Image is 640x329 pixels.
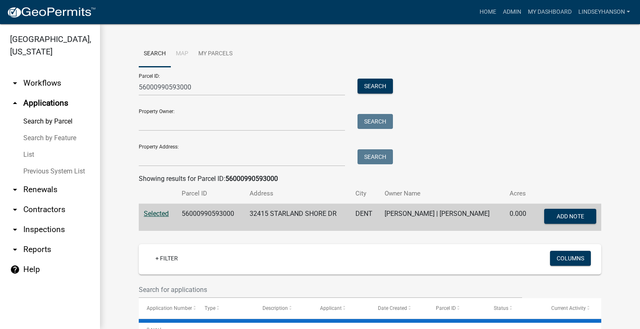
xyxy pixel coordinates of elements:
span: Parcel ID [436,305,456,311]
datatable-header-cell: Description [255,298,312,318]
th: Parcel ID [177,184,245,203]
button: Search [357,149,393,164]
td: 0.000 [505,204,534,231]
th: City [350,184,380,203]
strong: 56000990593000 [225,175,278,183]
td: 56000990593000 [177,204,245,231]
a: My Parcels [193,41,237,67]
td: [PERSON_NAME] | [PERSON_NAME] [380,204,505,231]
th: Acres [505,184,534,203]
span: Current Activity [551,305,586,311]
a: Selected [144,210,169,218]
datatable-header-cell: Status [486,298,544,318]
span: Description [262,305,288,311]
a: Admin [500,4,525,20]
button: Add Note [544,209,596,224]
datatable-header-cell: Current Activity [543,298,601,318]
span: Application Number [147,305,192,311]
button: Columns [550,251,591,266]
input: Search for applications [139,281,522,298]
datatable-header-cell: Applicant [312,298,370,318]
a: Home [476,4,500,20]
span: Type [205,305,215,311]
button: Search [357,114,393,129]
td: DENT [350,204,380,231]
td: 32415 STARLAND SHORE DR [245,204,350,231]
i: arrow_drop_up [10,98,20,108]
span: Applicant [320,305,342,311]
i: arrow_drop_down [10,225,20,235]
th: Owner Name [380,184,505,203]
span: Status [494,305,508,311]
a: + Filter [149,251,185,266]
a: Search [139,41,171,67]
i: arrow_drop_down [10,185,20,195]
div: Showing results for Parcel ID: [139,174,601,184]
i: arrow_drop_down [10,78,20,88]
datatable-header-cell: Date Created [370,298,428,318]
th: Address [245,184,350,203]
span: Add Note [556,213,584,220]
i: help [10,265,20,275]
i: arrow_drop_down [10,245,20,255]
a: My Dashboard [525,4,575,20]
button: Search [357,79,393,94]
datatable-header-cell: Type [197,298,255,318]
span: Date Created [378,305,407,311]
datatable-header-cell: Application Number [139,298,197,318]
a: Lindseyhanson [575,4,633,20]
i: arrow_drop_down [10,205,20,215]
datatable-header-cell: Parcel ID [428,298,486,318]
